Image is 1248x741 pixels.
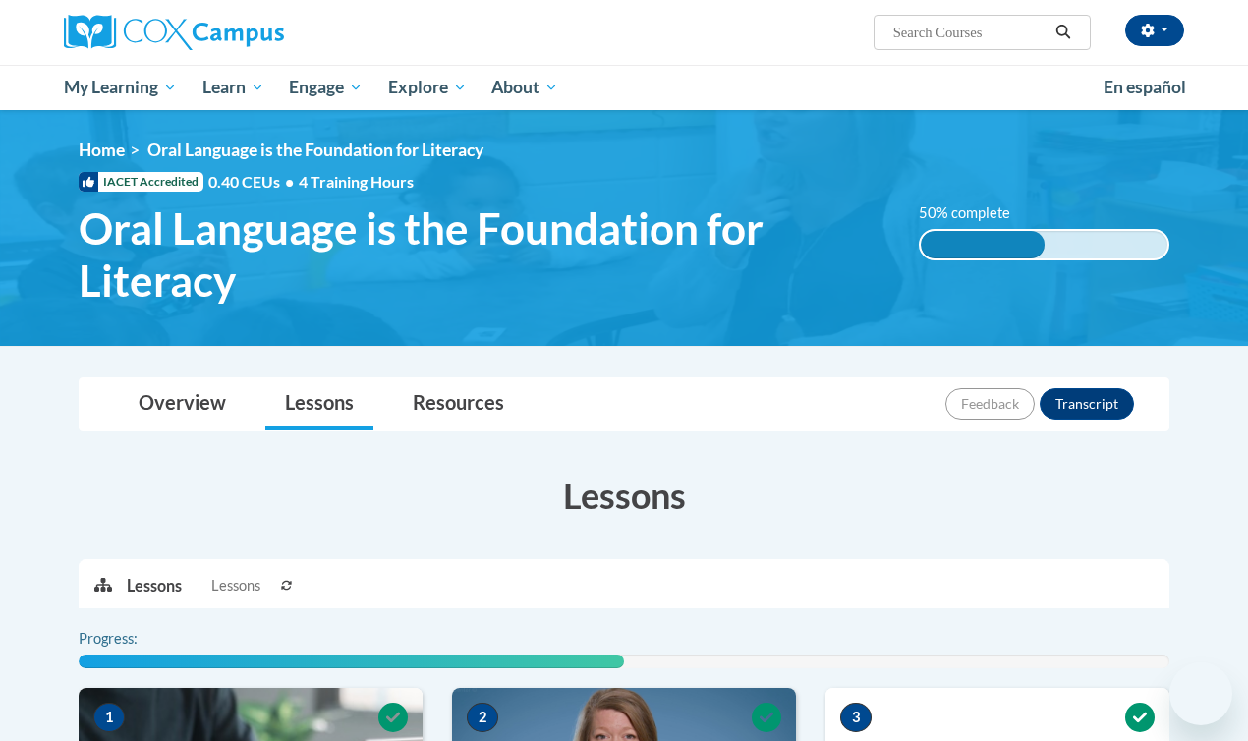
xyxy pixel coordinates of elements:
span: Oral Language is the Foundation for Literacy [79,202,889,307]
label: 50% complete [919,202,1032,224]
span: My Learning [64,76,177,99]
button: Transcript [1040,388,1134,420]
span: En español [1104,77,1186,97]
span: Engage [289,76,363,99]
button: Feedback [945,388,1035,420]
div: Main menu [49,65,1199,110]
iframe: Button to launch messaging window [1169,662,1232,725]
a: Explore [375,65,480,110]
a: Lessons [265,378,373,430]
a: Home [79,140,125,160]
a: Cox Campus [64,15,418,50]
span: 4 Training Hours [299,172,414,191]
h3: Lessons [79,471,1169,520]
span: 0.40 CEUs [208,171,299,193]
a: Overview [119,378,246,430]
span: Lessons [211,575,260,597]
button: Search [1049,21,1078,44]
span: IACET Accredited [79,172,203,192]
a: Learn [190,65,277,110]
label: Progress: [79,628,192,650]
span: 3 [840,703,872,732]
span: 1 [93,703,125,732]
input: Search Courses [891,21,1049,44]
span: About [491,76,558,99]
a: En español [1091,67,1199,108]
a: Engage [276,65,375,110]
a: Resources [393,378,524,430]
span: 2 [467,703,498,732]
div: 50% complete [921,231,1045,258]
button: Account Settings [1125,15,1184,46]
span: Explore [388,76,467,99]
a: About [480,65,572,110]
img: Cox Campus [64,15,284,50]
a: My Learning [51,65,190,110]
span: • [285,172,294,191]
span: Learn [202,76,264,99]
p: Lessons [127,575,182,597]
span: Oral Language is the Foundation for Literacy [147,140,483,160]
